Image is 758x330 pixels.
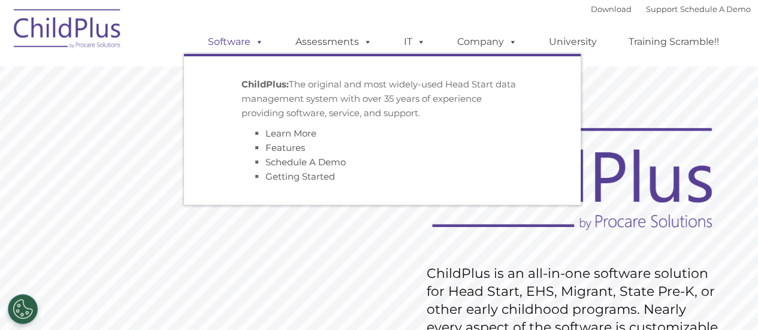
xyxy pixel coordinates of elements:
a: Schedule A Demo [265,156,346,168]
a: Software [196,30,276,54]
a: Training Scramble!! [617,30,731,54]
font: | [591,4,751,14]
img: ChildPlus by Procare Solutions [8,1,128,60]
a: Company [445,30,529,54]
a: University [537,30,609,54]
a: Schedule A Demo [680,4,751,14]
iframe: Chat Widget [698,273,758,330]
strong: ChildPlus: [241,78,289,90]
a: Assessments [283,30,384,54]
a: IT [392,30,437,54]
p: The original and most widely-used Head Start data management system with over 35 years of experie... [241,77,523,120]
button: Cookies Settings [8,294,38,324]
a: Support [646,4,678,14]
a: Download [591,4,632,14]
a: Learn More [265,128,316,139]
a: Features [265,142,305,153]
a: Getting Started [265,171,335,182]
